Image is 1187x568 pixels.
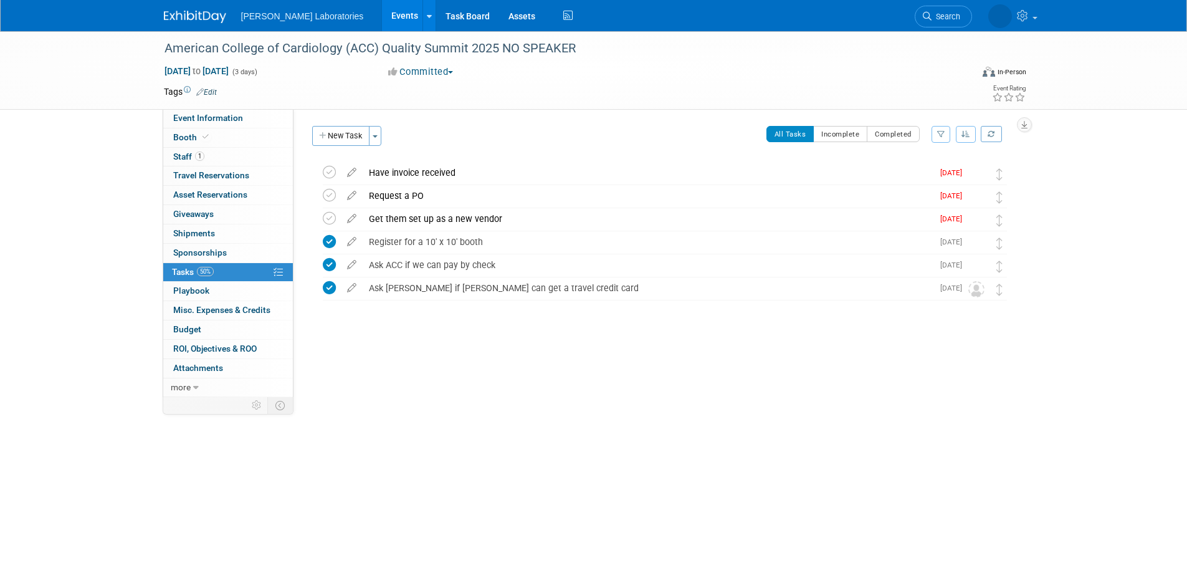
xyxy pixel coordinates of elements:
span: [DATE] [940,238,968,246]
i: Move task [996,238,1003,249]
i: Move task [996,214,1003,226]
i: Move task [996,261,1003,272]
img: Tisha Davis [968,258,984,274]
div: Have invoice received [363,162,933,183]
i: Booth reservation complete [203,133,209,140]
a: Giveaways [163,205,293,224]
a: edit [341,236,363,248]
a: Edit [196,88,217,97]
span: [DATE] [940,284,968,292]
div: Register for a 10' x 10' booth [363,231,933,253]
a: Event Information [163,109,293,128]
a: Asset Reservations [163,186,293,205]
img: Tisha Davis [988,4,1012,28]
a: edit [341,282,363,294]
span: [DATE] [940,168,968,177]
a: more [163,378,293,397]
button: All Tasks [766,126,814,142]
a: edit [341,259,363,271]
button: New Task [312,126,369,146]
a: Staff1 [163,148,293,166]
a: ROI, Objectives & ROO [163,340,293,359]
span: Staff [173,152,204,161]
a: Booth [163,128,293,147]
a: Attachments [163,359,293,378]
span: ROI, Objectives & ROO [173,344,257,354]
a: Refresh [981,126,1002,142]
i: Move task [996,168,1003,180]
i: Move task [996,284,1003,296]
span: [DATE] [940,261,968,269]
div: Request a PO [363,185,933,206]
a: edit [341,190,363,201]
span: to [191,66,203,76]
img: Tisha Davis [968,189,984,205]
td: Toggle Event Tabs [267,397,293,413]
span: (3 days) [231,68,257,76]
div: Get them set up as a new vendor [363,208,933,229]
img: Unassigned [968,281,984,297]
img: Format-Inperson.png [983,67,995,77]
span: [DATE] [940,214,968,223]
span: [PERSON_NAME] Laboratories [241,11,364,21]
div: American College of Cardiology (ACC) Quality Summit 2025 NO SPEAKER [160,37,953,60]
span: [DATE] [940,191,968,200]
a: Shipments [163,224,293,243]
span: Booth [173,132,211,142]
span: Tasks [172,267,214,277]
span: Travel Reservations [173,170,249,180]
a: Travel Reservations [163,166,293,185]
img: ExhibitDay [164,11,226,23]
div: Ask [PERSON_NAME] if [PERSON_NAME] can get a travel credit card [363,277,933,299]
button: Committed [384,65,458,79]
span: Event Information [173,113,243,123]
td: Personalize Event Tab Strip [246,397,268,413]
div: In-Person [997,67,1026,77]
a: Budget [163,320,293,339]
a: Sponsorships [163,244,293,262]
button: Incomplete [813,126,867,142]
span: Playbook [173,286,209,296]
i: Move task [996,191,1003,203]
span: Sponsorships [173,248,227,258]
a: Misc. Expenses & Credits [163,301,293,320]
td: Tags [164,85,217,98]
span: Asset Reservations [173,190,247,200]
span: Shipments [173,228,215,238]
a: edit [341,213,363,224]
span: Budget [173,324,201,334]
div: Ask ACC if we can pay by check [363,254,933,276]
span: Misc. Expenses & Credits [173,305,270,315]
img: Tisha Davis [968,212,984,228]
button: Completed [867,126,920,142]
span: 50% [197,267,214,276]
img: Tisha Davis [968,235,984,251]
span: more [171,382,191,392]
span: [DATE] [DATE] [164,65,229,77]
span: Search [932,12,960,21]
a: Search [915,6,972,27]
img: Tisha Davis [968,166,984,182]
span: 1 [195,152,204,161]
span: Giveaways [173,209,214,219]
a: edit [341,167,363,178]
a: Tasks50% [163,263,293,282]
div: Event Rating [992,85,1026,92]
div: Event Format [899,65,1027,84]
span: Attachments [173,363,223,373]
a: Playbook [163,282,293,301]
